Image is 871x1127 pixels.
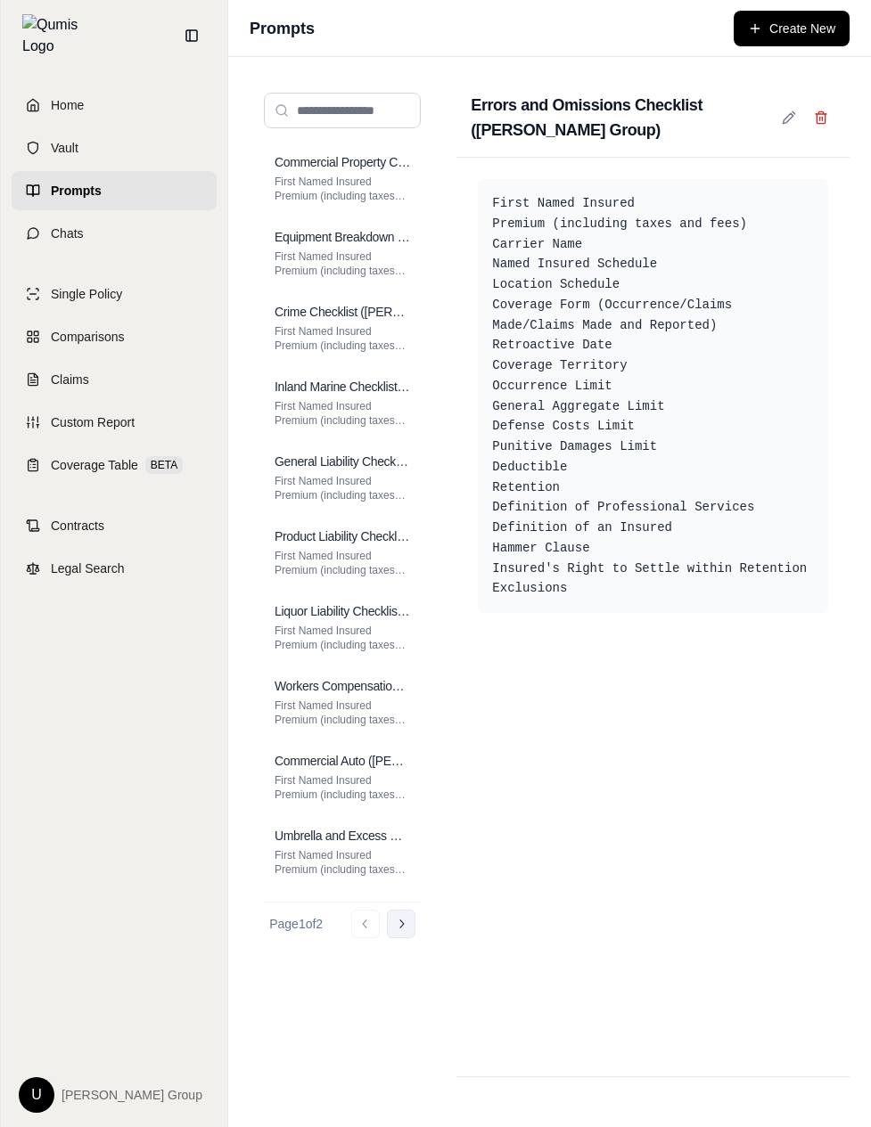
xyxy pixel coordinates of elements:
[275,827,410,845] h3: Umbrella and Excess Checklist ([PERSON_NAME] Group)
[51,413,135,431] span: Custom Report
[51,371,89,388] span: Claims
[51,139,78,157] span: Vault
[22,14,89,57] img: Qumis Logo
[275,474,410,502] p: First Named Insured Premium (including taxes and fees) Carrier Name Named Insured Schedule Locati...
[51,328,124,346] span: Comparisons
[275,399,410,428] p: First Named Insured Premium (including taxes and fees) Carrier Name Named Insured Schedule Locati...
[734,11,850,46] button: Create New
[275,848,410,877] p: First Named Insured Premium (including taxes and fees) Carrier Name Named Insured Schedule Covera...
[275,228,410,246] h3: Equipment Breakdown Checklist ([PERSON_NAME] Group)
[51,182,102,200] span: Prompts
[177,21,206,50] button: Collapse sidebar
[51,96,84,114] span: Home
[12,171,217,210] a: Prompts
[12,274,217,314] a: Single Policy
[275,752,410,770] h3: Commercial Auto ([PERSON_NAME] Group)
[250,16,315,41] h1: Prompts
[471,93,775,143] h2: Errors and Omissions Checklist ([PERSON_NAME] Group)
[51,559,125,577] span: Legal Search
[12,86,217,125] a: Home
[275,677,410,695] h3: Workers Compensation ([PERSON_NAME] Group)
[275,324,410,353] p: First Named Insured Premium (including taxes and fees) Carrier Name Named Insured Schedule Types ...
[12,317,217,356] a: Comparisons
[51,456,138,474] span: Coverage Table
[51,285,122,303] span: Single Policy
[275,249,410,278] p: First Named Insured Premium (including taxes and fees) Carrier Name Named Insured Schedule Locati...
[12,506,217,545] a: Contracts
[275,175,410,203] p: First Named Insured Premium (including taxes and fees) Carrier Name Named Insured Schedule Locati...
[12,445,217,485] a: Coverage TableBETA
[51,225,84,242] span: Chats
[275,303,410,321] h3: Crime Checklist ([PERSON_NAME] Group)
[275,549,410,577] p: First Named Insured Premium (including taxes and fees) Carrier Name Named Insured Schedule Locati...
[275,527,410,545] h3: Product Liability Checklist ([PERSON_NAME] Group)
[275,602,410,620] h3: Liquor Liability Checklist ([PERSON_NAME] Group)
[275,453,410,470] h3: General Liability Checklist ([PERSON_NAME] Group)
[62,1086,202,1104] span: [PERSON_NAME] Group
[275,698,410,727] p: First Named Insured Premium (including taxes and fees) Carrier Name Named Insured Schedule Entity...
[478,179,828,613] div: First Named Insured Premium (including taxes and fees) Carrier Name Named Insured Schedule Locati...
[12,549,217,588] a: Legal Search
[807,103,835,132] button: Delete
[19,1077,54,1113] div: U
[12,403,217,442] a: Custom Report
[145,456,183,474] span: BETA
[275,773,410,802] p: First Named Insured Premium (including taxes and fees) Carrier Name Named Insured Schedule Liabil...
[275,153,410,171] h3: Commercial Property Checklist ([PERSON_NAME] Group)
[269,915,323,933] div: Page 1 of 2
[12,214,217,253] a: Chats
[275,378,410,396] h3: Inland Marine Checklist ([PERSON_NAME] Group)
[12,128,217,167] a: Vault
[275,624,410,652] p: First Named Insured Premium (including taxes and fees) Carrier Name Named Insured Schedule Locati...
[12,360,217,399] a: Claims
[51,517,104,535] span: Contracts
